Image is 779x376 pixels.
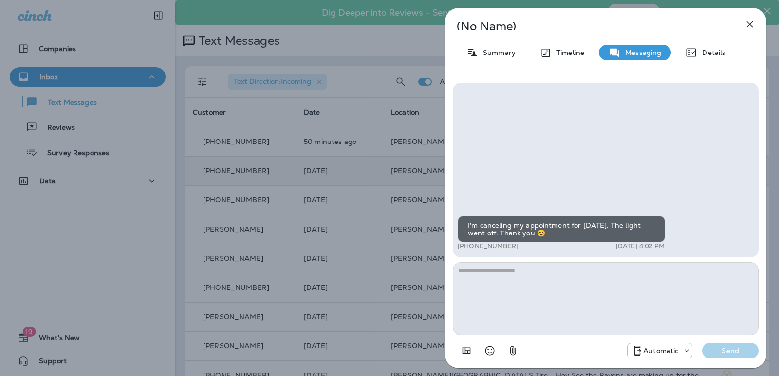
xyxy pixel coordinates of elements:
[458,216,665,242] div: I'm canceling my appointment for [DATE]. The light went off. Thank you 😊
[697,49,725,56] p: Details
[620,49,661,56] p: Messaging
[643,347,678,355] p: Automatic
[480,341,500,360] button: Select an emoji
[552,49,584,56] p: Timeline
[457,341,476,360] button: Add in a premade template
[616,242,665,250] p: [DATE] 4:02 PM
[457,22,723,30] p: (No Name)
[458,242,519,250] p: [PHONE_NUMBER]
[478,49,516,56] p: Summary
